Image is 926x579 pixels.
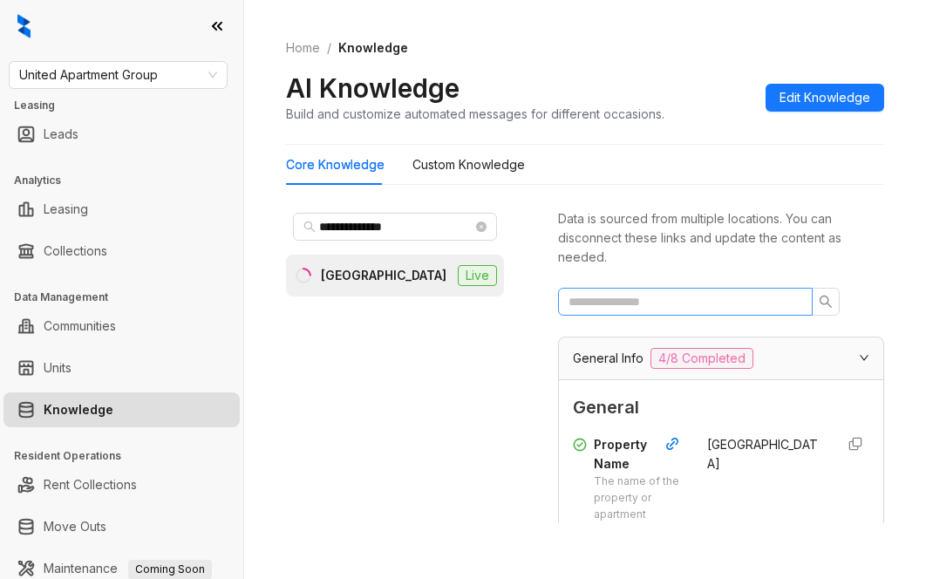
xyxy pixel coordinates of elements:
span: General [573,394,869,421]
span: 4/8 Completed [650,348,753,369]
h3: Data Management [14,289,243,305]
li: Communities [3,309,240,344]
a: Leads [44,117,78,152]
li: Leads [3,117,240,152]
button: Edit Knowledge [766,84,884,112]
span: Live [458,265,497,286]
span: close-circle [476,221,487,232]
li: / [327,38,331,58]
li: Move Outs [3,509,240,544]
div: [GEOGRAPHIC_DATA] [321,266,446,285]
div: General Info4/8 Completed [559,337,883,379]
h3: Leasing [14,98,243,113]
span: expanded [859,352,869,363]
li: Units [3,351,240,385]
div: The name of the property or apartment complex. [594,473,686,539]
img: logo [17,14,31,38]
a: Home [283,38,323,58]
h3: Analytics [14,173,243,188]
a: Move Outs [44,509,106,544]
div: Data is sourced from multiple locations. You can disconnect these links and update the content as... [558,209,884,267]
li: Collections [3,234,240,269]
h3: Resident Operations [14,448,243,464]
a: Collections [44,234,107,269]
span: Edit Knowledge [780,88,870,107]
span: General Info [573,349,643,368]
li: Knowledge [3,392,240,427]
a: Units [44,351,71,385]
li: Rent Collections [3,467,240,502]
div: Build and customize automated messages for different occasions. [286,105,664,123]
span: search [303,221,316,233]
a: Leasing [44,192,88,227]
div: Custom Knowledge [412,155,525,174]
h2: AI Knowledge [286,72,460,105]
span: United Apartment Group [19,62,217,88]
span: search [819,295,833,309]
div: Core Knowledge [286,155,385,174]
li: Leasing [3,192,240,227]
div: Property Name [594,435,686,473]
span: Coming Soon [128,560,212,579]
a: Communities [44,309,116,344]
span: Knowledge [338,40,408,55]
a: Knowledge [44,392,113,427]
a: Rent Collections [44,467,137,502]
span: [GEOGRAPHIC_DATA] [707,437,818,471]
